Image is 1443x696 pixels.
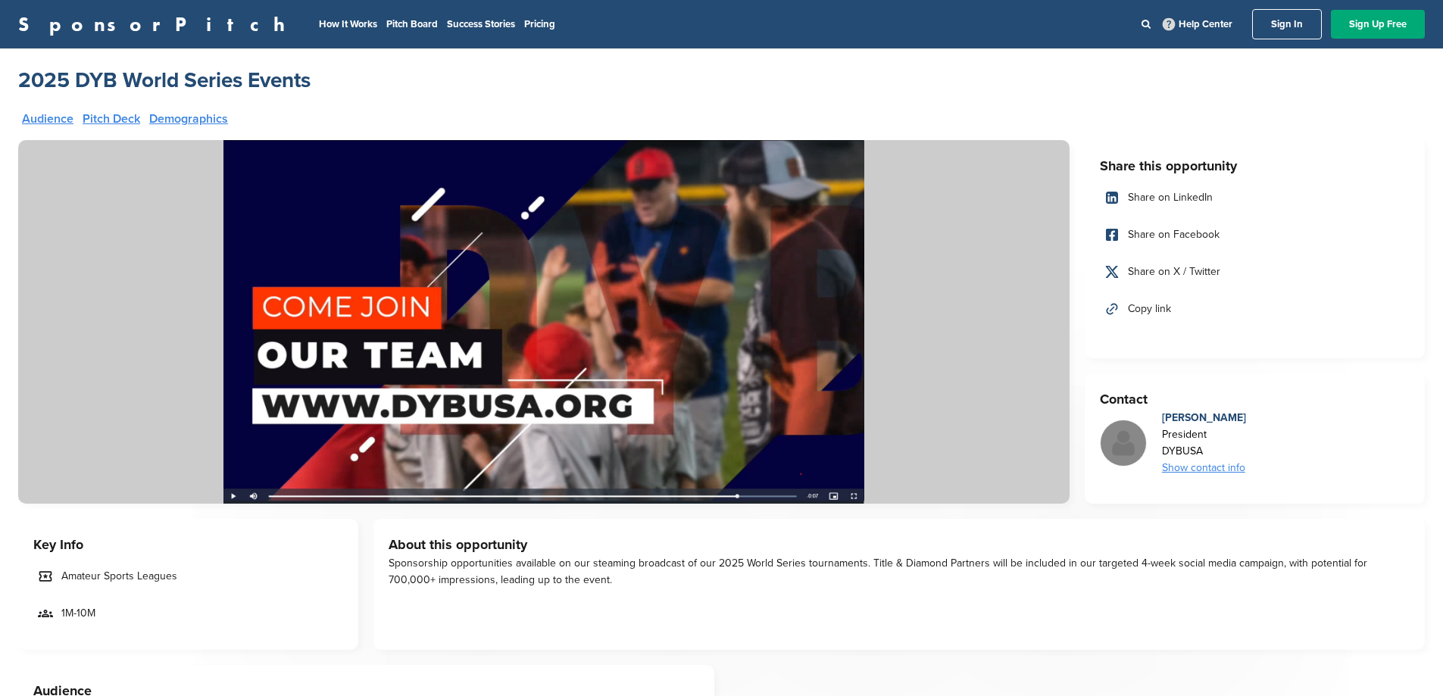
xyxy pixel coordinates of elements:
img: Missing [1101,420,1146,466]
h3: Share this opportunity [1100,155,1410,176]
a: How It Works [319,18,377,30]
span: Share on Facebook [1128,226,1220,243]
div: President [1162,426,1246,443]
a: SponsorPitch [18,14,295,34]
span: 1M-10M [61,605,95,622]
a: Demographics [149,113,228,125]
a: Sign Up Free [1331,10,1425,39]
div: [PERSON_NAME] [1162,410,1246,426]
a: Share on Facebook [1100,219,1410,251]
a: Audience [22,113,73,125]
div: DYBUSA [1162,443,1246,460]
div: Sponsorship opportunities available on our steaming broadcast of our 2025 World Series tournament... [389,555,1410,588]
div: Show contact info [1162,460,1246,476]
a: Share on LinkedIn [1100,182,1410,214]
a: Help Center [1160,15,1235,33]
a: Success Stories [447,18,515,30]
h3: Contact [1100,389,1410,410]
a: Share on X / Twitter [1100,256,1410,288]
a: Copy link [1100,293,1410,325]
a: Pricing [524,18,555,30]
h3: Key Info [33,534,343,555]
span: Amateur Sports Leagues [61,568,177,585]
h3: About this opportunity [389,534,1410,555]
span: Copy link [1128,301,1171,317]
span: Share on X / Twitter [1128,264,1220,280]
span: Share on LinkedIn [1128,189,1213,206]
img: Sponsorpitch & [18,140,1070,504]
a: Pitch Deck [83,113,140,125]
a: 2025 DYB World Series Events [18,67,311,94]
a: Pitch Board [386,18,438,30]
a: Sign In [1252,9,1322,39]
